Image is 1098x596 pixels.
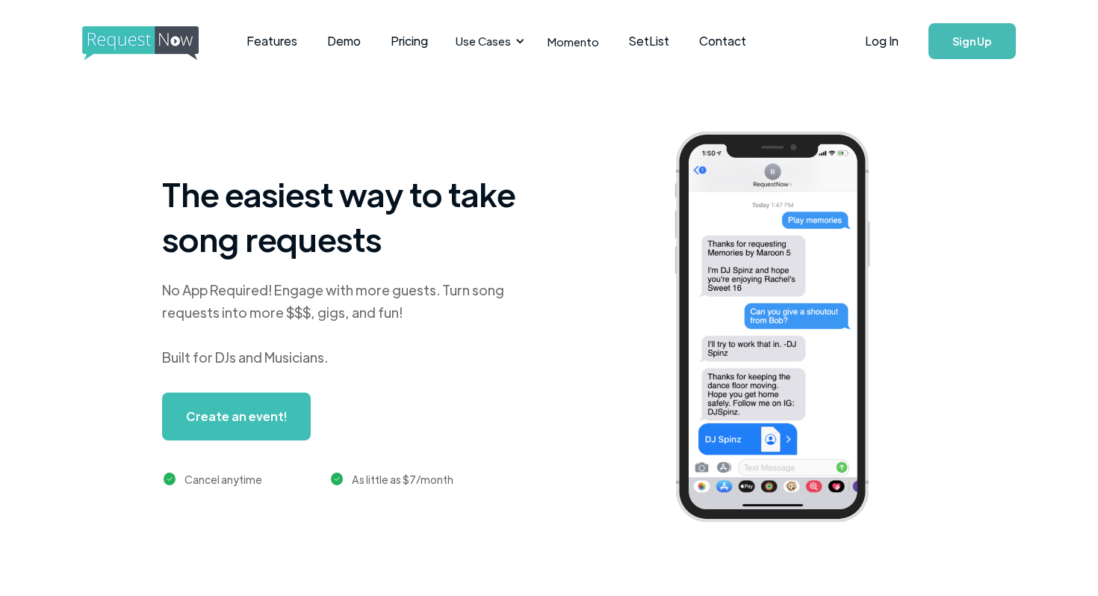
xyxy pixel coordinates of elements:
[456,33,511,49] div: Use Cases
[447,18,529,64] div: Use Cases
[184,470,262,488] div: Cancel anytime
[657,121,910,538] img: iphone screenshot
[684,18,761,64] a: Contact
[162,393,311,440] a: Create an event!
[312,18,376,64] a: Demo
[82,26,226,61] img: requestnow logo
[331,473,344,485] img: green checkmark
[533,19,614,64] a: Momento
[82,26,194,56] a: home
[352,470,453,488] div: As little as $7/month
[162,171,536,261] h1: The easiest way to take song requests
[164,473,176,485] img: green checkmark
[614,18,684,64] a: SetList
[162,279,536,369] div: No App Required! Engage with more guests. Turn song requests into more $$$, gigs, and fun! Built ...
[850,15,914,67] a: Log In
[376,18,443,64] a: Pricing
[232,18,312,64] a: Features
[928,23,1016,59] a: Sign Up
